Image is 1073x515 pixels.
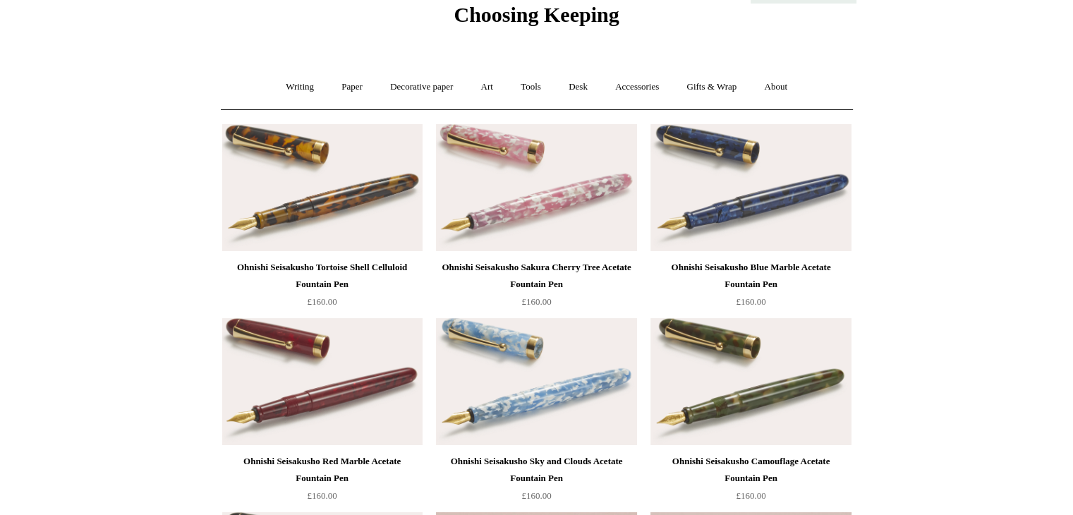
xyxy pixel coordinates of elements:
[436,318,636,445] img: Ohnishi Seisakusho Sky and Clouds Acetate Fountain Pen
[222,124,423,251] img: Ohnishi Seisakusho Tortoise Shell Celluloid Fountain Pen
[736,296,765,307] span: £160.00
[674,68,749,106] a: Gifts & Wrap
[436,318,636,445] a: Ohnishi Seisakusho Sky and Clouds Acetate Fountain Pen Ohnishi Seisakusho Sky and Clouds Acetate ...
[602,68,672,106] a: Accessories
[521,490,551,501] span: £160.00
[650,453,851,511] a: Ohnishi Seisakusho Camouflage Acetate Fountain Pen £160.00
[654,259,847,293] div: Ohnishi Seisakusho Blue Marble Acetate Fountain Pen
[226,453,419,487] div: Ohnishi Seisakusho Red Marble Acetate Fountain Pen
[751,68,800,106] a: About
[650,124,851,251] a: Ohnishi Seisakusho Blue Marble Acetate Fountain Pen Ohnishi Seisakusho Blue Marble Acetate Founta...
[436,259,636,317] a: Ohnishi Seisakusho Sakura Cherry Tree Acetate Fountain Pen £160.00
[468,68,506,106] a: Art
[273,68,327,106] a: Writing
[650,318,851,445] a: Ohnishi Seisakusho Camouflage Acetate Fountain Pen Ohnishi Seisakusho Camouflage Acetate Fountain...
[307,490,337,501] span: £160.00
[222,318,423,445] img: Ohnishi Seisakusho Red Marble Acetate Fountain Pen
[439,453,633,487] div: Ohnishi Seisakusho Sky and Clouds Acetate Fountain Pen
[377,68,466,106] a: Decorative paper
[436,124,636,251] a: Ohnishi Seisakusho Sakura Cherry Tree Acetate Fountain Pen Ohnishi Seisakusho Sakura Cherry Tree ...
[650,124,851,251] img: Ohnishi Seisakusho Blue Marble Acetate Fountain Pen
[436,453,636,511] a: Ohnishi Seisakusho Sky and Clouds Acetate Fountain Pen £160.00
[650,259,851,317] a: Ohnishi Seisakusho Blue Marble Acetate Fountain Pen £160.00
[521,296,551,307] span: £160.00
[454,14,619,24] a: Choosing Keeping
[650,318,851,445] img: Ohnishi Seisakusho Camouflage Acetate Fountain Pen
[307,296,337,307] span: £160.00
[736,490,765,501] span: £160.00
[329,68,375,106] a: Paper
[654,453,847,487] div: Ohnishi Seisakusho Camouflage Acetate Fountain Pen
[454,3,619,26] span: Choosing Keeping
[436,124,636,251] img: Ohnishi Seisakusho Sakura Cherry Tree Acetate Fountain Pen
[556,68,600,106] a: Desk
[222,124,423,251] a: Ohnishi Seisakusho Tortoise Shell Celluloid Fountain Pen Ohnishi Seisakusho Tortoise Shell Cellul...
[226,259,419,293] div: Ohnishi Seisakusho Tortoise Shell Celluloid Fountain Pen
[439,259,633,293] div: Ohnishi Seisakusho Sakura Cherry Tree Acetate Fountain Pen
[222,259,423,317] a: Ohnishi Seisakusho Tortoise Shell Celluloid Fountain Pen £160.00
[508,68,554,106] a: Tools
[222,453,423,511] a: Ohnishi Seisakusho Red Marble Acetate Fountain Pen £160.00
[222,318,423,445] a: Ohnishi Seisakusho Red Marble Acetate Fountain Pen Ohnishi Seisakusho Red Marble Acetate Fountain...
